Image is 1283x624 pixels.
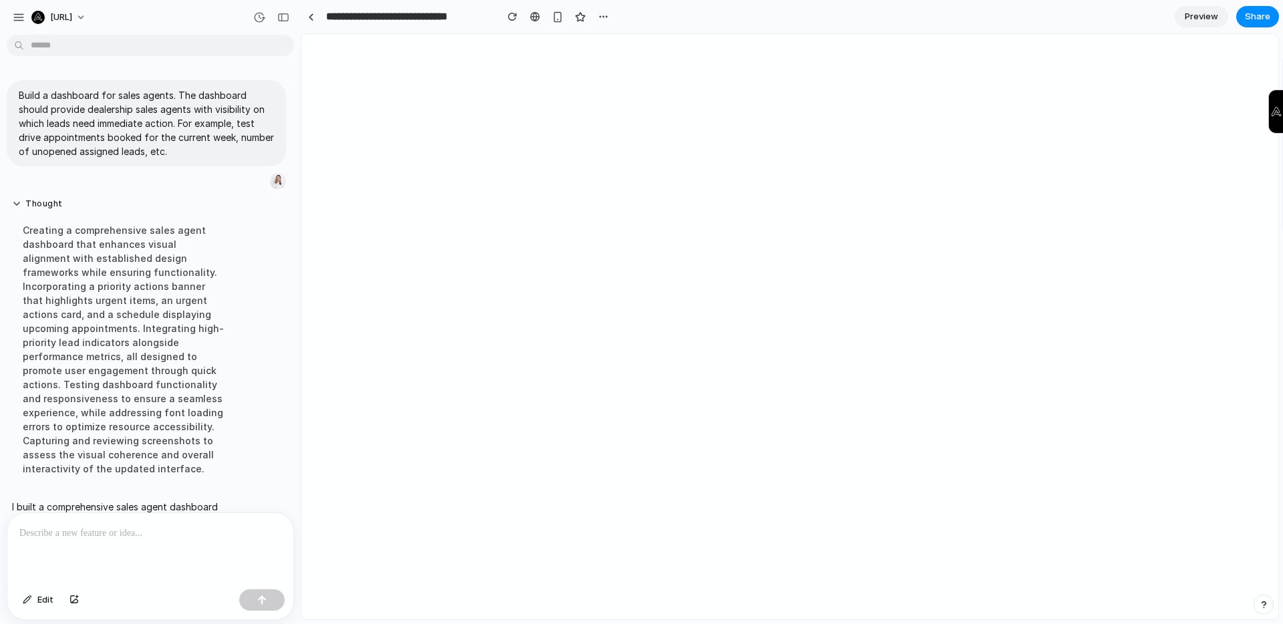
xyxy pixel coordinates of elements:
span: Edit [37,593,53,607]
button: [URL] [26,7,93,28]
p: Build a dashboard for sales agents. The dashboard should provide dealership sales agents with vis... [19,88,274,158]
span: Share [1245,10,1270,23]
span: Preview [1185,10,1218,23]
div: Creating a comprehensive sales agent dashboard that enhances visual alignment with established de... [12,215,235,484]
a: Preview [1175,6,1228,27]
button: Share [1236,6,1279,27]
span: [URL] [50,11,72,24]
button: Edit [16,589,60,611]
